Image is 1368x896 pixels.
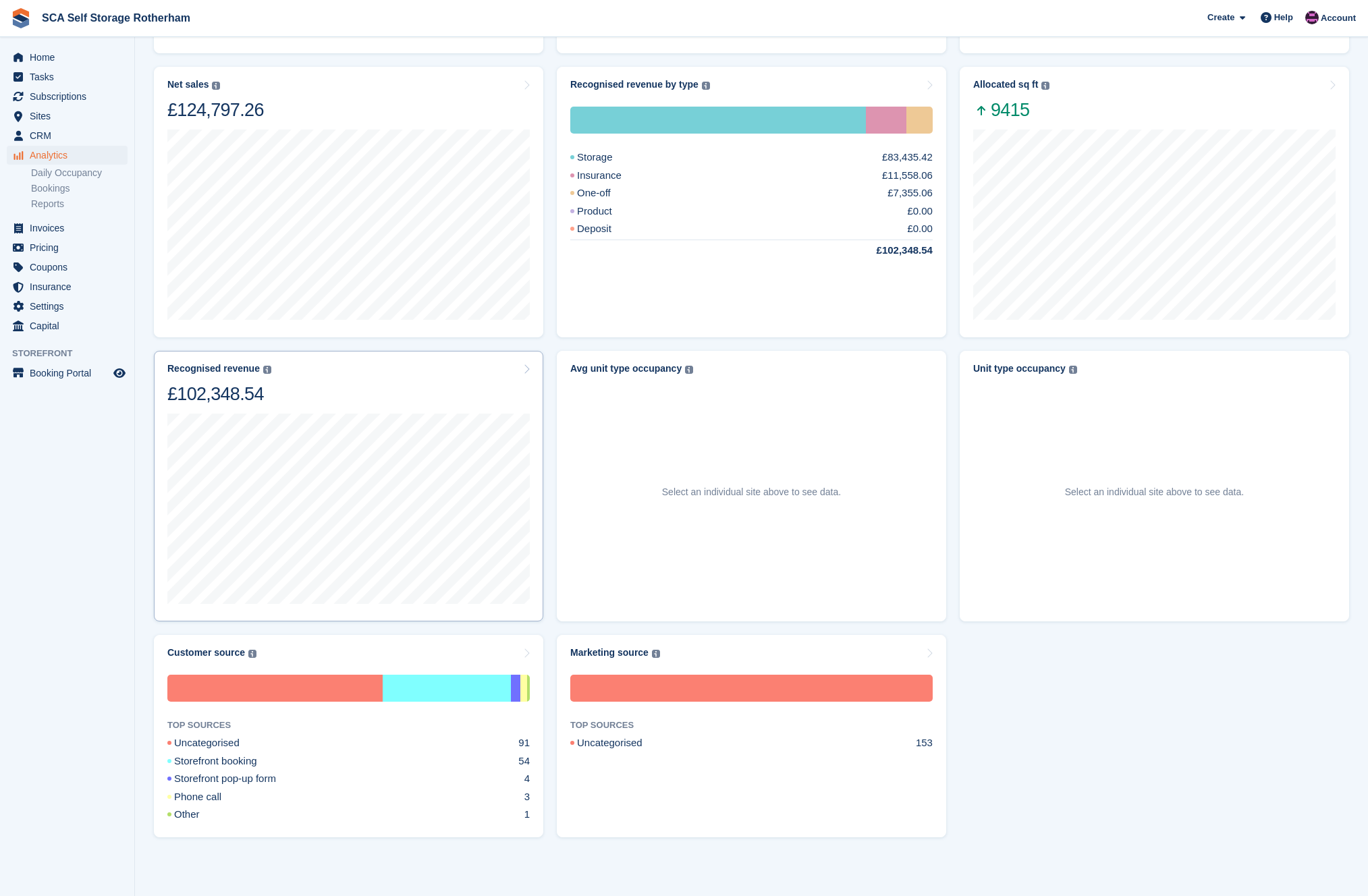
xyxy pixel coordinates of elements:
img: Dale Chapman [1305,11,1319,24]
a: Preview store [111,365,128,381]
div: Net sales [167,79,209,90]
a: menu [7,48,128,67]
span: Sites [30,107,111,125]
img: icon-info-grey-7440780725fd019a000dd9b08b2336e03edf1995a4989e88bcd33f0948082b44.svg [702,82,710,90]
div: Unit type occupancy [973,363,1066,374]
span: Invoices [30,219,111,237]
a: menu [7,107,128,125]
div: Uncategorised [570,735,675,751]
div: £7,355.06 [887,186,933,201]
span: Storefront [12,347,134,360]
img: icon-info-grey-7440780725fd019a000dd9b08b2336e03edf1995a4989e88bcd33f0948082b44.svg [652,650,660,658]
a: menu [7,87,128,106]
a: menu [7,364,128,383]
div: Uncategorised [167,735,272,751]
span: Capital [30,316,111,335]
div: 1 [524,807,530,822]
a: Bookings [31,182,128,195]
span: Pricing [30,238,111,257]
a: menu [7,316,128,335]
div: Storefront booking [383,675,511,702]
img: icon-info-grey-7440780725fd019a000dd9b08b2336e03edf1995a4989e88bcd33f0948082b44.svg [1069,366,1077,374]
div: Marketing source [570,647,649,659]
span: Coupons [30,258,111,277]
div: Avg unit type occupancy [570,363,682,374]
div: £11,558.06 [882,168,933,184]
span: Tasks [30,67,111,86]
div: £83,435.42 [882,150,933,165]
div: Product [570,204,645,219]
div: Other [167,807,232,822]
div: £102,348.54 [167,383,271,405]
span: Subscriptions [30,87,111,106]
div: TOP SOURCES [570,718,933,732]
a: menu [7,146,128,165]
div: Insurance [570,168,654,184]
div: Storefront pop-up form [167,771,308,787]
img: stora-icon-8386f47178a22dfd0bd8f6a31ec36ba5ce8667c1dd55bd0f319d3a0aa187defe.svg [11,8,31,28]
div: 4 [524,771,530,787]
div: 153 [916,735,933,751]
div: £0.00 [907,221,933,237]
div: Recognised revenue [167,363,260,374]
a: SCA Self Storage Rotherham [36,7,196,29]
div: Phone call [520,675,528,702]
span: Account [1321,11,1356,25]
a: Reports [31,198,128,211]
div: 91 [518,735,530,751]
div: Storefront booking [167,754,290,769]
a: menu [7,297,128,316]
div: £0.00 [907,204,933,219]
a: menu [7,219,128,237]
span: Booking Portal [30,364,111,383]
span: CRM [30,126,111,145]
img: icon-info-grey-7440780725fd019a000dd9b08b2336e03edf1995a4989e88bcd33f0948082b44.svg [212,82,220,90]
a: menu [7,277,128,296]
a: menu [7,258,128,277]
div: Customer source [167,647,245,659]
div: Recognised revenue by type [570,79,699,90]
img: icon-info-grey-7440780725fd019a000dd9b08b2336e03edf1995a4989e88bcd33f0948082b44.svg [1041,82,1049,90]
div: Storage [570,107,866,134]
div: Allocated sq ft [973,79,1038,90]
div: Insurance [866,107,907,134]
a: menu [7,238,128,257]
p: Select an individual site above to see data. [1065,485,1244,499]
div: Storage [570,150,645,165]
div: Deposit [570,221,644,237]
img: icon-info-grey-7440780725fd019a000dd9b08b2336e03edf1995a4989e88bcd33f0948082b44.svg [248,650,256,658]
div: Other [527,675,530,702]
img: icon-info-grey-7440780725fd019a000dd9b08b2336e03edf1995a4989e88bcd33f0948082b44.svg [263,366,271,374]
span: Analytics [30,146,111,165]
div: Storefront pop-up form [511,675,520,702]
img: icon-info-grey-7440780725fd019a000dd9b08b2336e03edf1995a4989e88bcd33f0948082b44.svg [685,366,693,374]
div: 54 [518,754,530,769]
div: £124,797.26 [167,99,264,121]
span: Create [1207,11,1234,24]
div: Uncategorised [167,675,383,702]
span: Help [1274,11,1293,24]
div: One-off [570,186,643,201]
span: 9415 [973,99,1049,121]
div: TOP SOURCES [167,718,530,732]
span: Insurance [30,277,111,296]
a: menu [7,126,128,145]
p: Select an individual site above to see data. [662,485,841,499]
div: Phone call [167,789,254,805]
div: 3 [524,789,530,805]
div: Uncategorised [570,675,933,702]
div: £102,348.54 [844,243,933,258]
div: One-off [906,107,933,134]
span: Home [30,48,111,67]
a: menu [7,67,128,86]
a: Daily Occupancy [31,167,128,179]
span: Settings [30,297,111,316]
